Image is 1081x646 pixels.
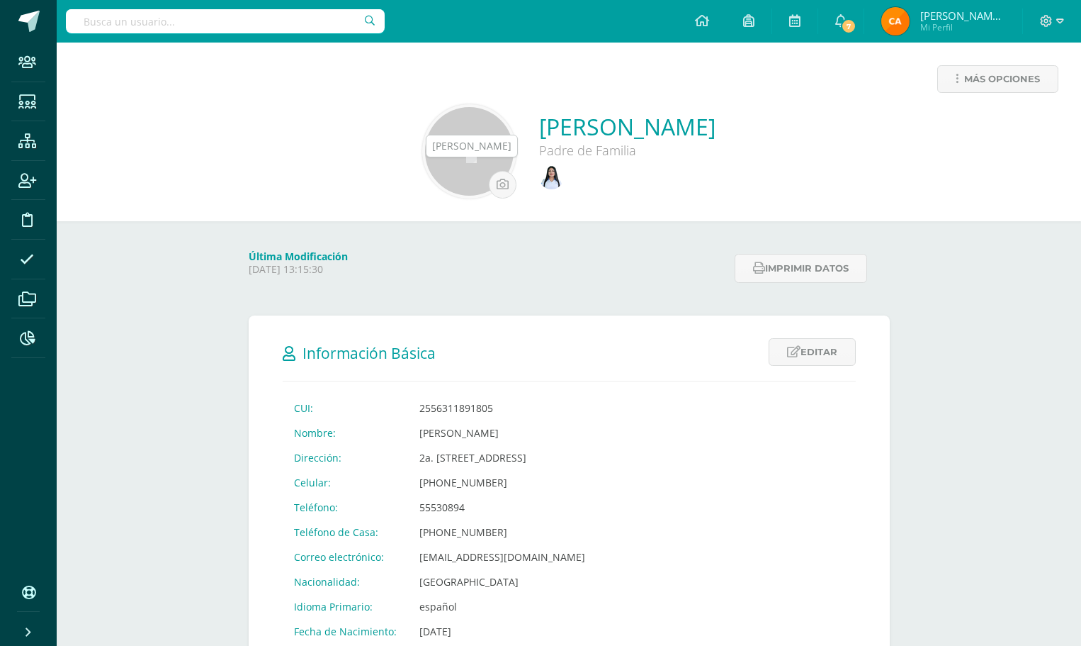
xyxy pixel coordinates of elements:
span: Información Básica [302,343,436,363]
td: Teléfono: [283,495,408,520]
div: [PERSON_NAME] [432,139,511,153]
td: 55530894 [408,495,596,520]
td: Idioma Primario: [283,594,408,619]
input: Busca un usuario... [66,9,385,33]
td: [PHONE_NUMBER] [408,470,596,495]
td: [DATE] [408,619,596,644]
h4: Última Modificación [249,250,727,263]
td: 2556311891805 [408,396,596,421]
td: Nacionalidad: [283,569,408,594]
span: Mi Perfil [920,21,1005,33]
td: [GEOGRAPHIC_DATA] [408,569,596,594]
td: Teléfono de Casa: [283,520,408,545]
td: Fecha de Nacimiento: [283,619,408,644]
span: Más opciones [964,66,1040,92]
td: Correo electrónico: [283,545,408,569]
button: Imprimir datos [735,254,867,283]
span: [PERSON_NAME] Santiago [PERSON_NAME] [920,9,1005,23]
td: Celular: [283,470,408,495]
div: Padre de Familia [539,142,715,159]
td: [EMAIL_ADDRESS][DOMAIN_NAME] [408,545,596,569]
td: español [408,594,596,619]
a: Más opciones [937,65,1058,93]
img: 74ddaf1e83cf5ae1776890434be302fd.png [539,165,564,189]
td: 2a. [STREET_ADDRESS] [408,445,596,470]
a: Editar [769,338,856,366]
td: Dirección: [283,445,408,470]
span: 7 [841,18,856,34]
img: af9f1233f962730253773e8543f9aabb.png [881,7,910,35]
p: [DATE] 13:15:30 [249,263,727,276]
td: Nombre: [283,421,408,445]
td: [PERSON_NAME] [408,421,596,445]
td: [PHONE_NUMBER] [408,520,596,545]
a: [PERSON_NAME] [539,111,715,142]
td: CUI: [283,396,408,421]
img: 135x135 [425,107,514,196]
